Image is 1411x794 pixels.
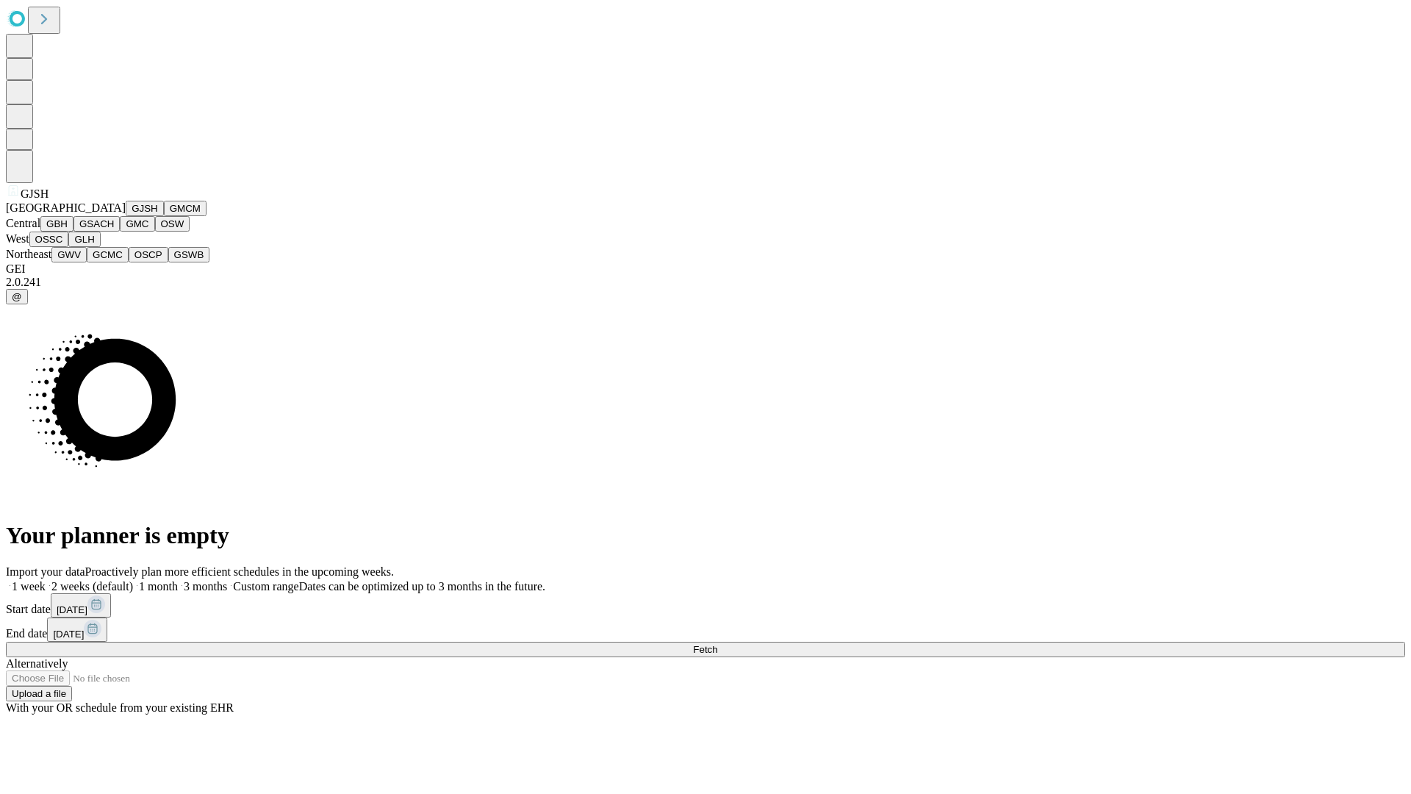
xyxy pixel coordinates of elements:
[68,232,100,247] button: GLH
[6,701,234,714] span: With your OR schedule from your existing EHR
[6,232,29,245] span: West
[6,248,51,260] span: Northeast
[73,216,120,232] button: GSACH
[6,289,28,304] button: @
[168,247,210,262] button: GSWB
[6,642,1405,657] button: Fetch
[6,657,68,670] span: Alternatively
[51,247,87,262] button: GWV
[155,216,190,232] button: OSW
[6,593,1405,618] div: Start date
[233,580,298,593] span: Custom range
[53,629,84,640] span: [DATE]
[29,232,69,247] button: OSSC
[184,580,227,593] span: 3 months
[6,276,1405,289] div: 2.0.241
[120,216,154,232] button: GMC
[139,580,178,593] span: 1 month
[6,618,1405,642] div: End date
[57,604,87,615] span: [DATE]
[164,201,207,216] button: GMCM
[51,593,111,618] button: [DATE]
[51,580,133,593] span: 2 weeks (default)
[299,580,545,593] span: Dates can be optimized up to 3 months in the future.
[6,522,1405,549] h1: Your planner is empty
[129,247,168,262] button: OSCP
[693,644,717,655] span: Fetch
[87,247,129,262] button: GCMC
[40,216,73,232] button: GBH
[47,618,107,642] button: [DATE]
[85,565,394,578] span: Proactively plan more efficient schedules in the upcoming weeks.
[6,565,85,578] span: Import your data
[21,187,49,200] span: GJSH
[6,217,40,229] span: Central
[126,201,164,216] button: GJSH
[6,686,72,701] button: Upload a file
[12,291,22,302] span: @
[6,262,1405,276] div: GEI
[12,580,46,593] span: 1 week
[6,201,126,214] span: [GEOGRAPHIC_DATA]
